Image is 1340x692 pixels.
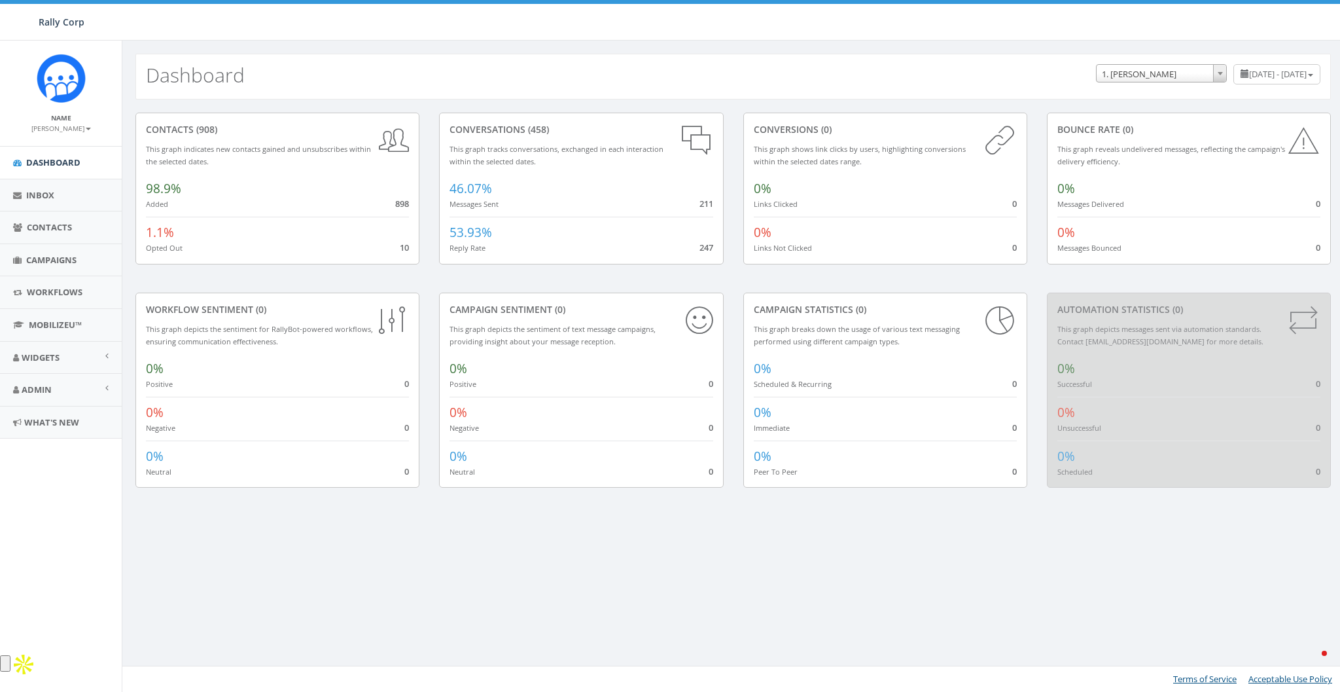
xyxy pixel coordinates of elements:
[450,467,475,477] small: Neutral
[1057,199,1124,209] small: Messages Delivered
[146,404,164,421] span: 0%
[1057,123,1320,136] div: Bounce Rate
[29,319,82,331] span: MobilizeU™
[754,144,966,166] small: This graph shows link clicks by users, highlighting conversions within the selected dates range.
[146,123,409,136] div: contacts
[1057,144,1285,166] small: This graph reveals undelivered messages, reflecting the campaign's delivery efficiency.
[1057,303,1320,316] div: Automation Statistics
[1057,324,1263,346] small: This graph depicts messages sent via automation standards. Contact [EMAIL_ADDRESS][DOMAIN_NAME] f...
[709,378,713,390] span: 0
[450,123,713,136] div: conversations
[754,467,798,477] small: Peer To Peer
[26,189,54,201] span: Inbox
[1316,422,1320,433] span: 0
[1057,467,1093,477] small: Scheduled
[27,286,82,298] span: Workflows
[1057,379,1092,389] small: Successful
[1249,68,1307,80] span: [DATE] - [DATE]
[1120,123,1133,136] span: (0)
[1012,465,1017,477] span: 0
[699,198,713,209] span: 211
[450,448,467,465] span: 0%
[22,352,60,363] span: Widgets
[819,123,832,136] span: (0)
[146,64,245,86] h2: Dashboard
[146,224,174,241] span: 1.1%
[400,242,409,253] span: 10
[450,144,663,166] small: This graph tracks conversations, exchanged in each interaction within the selected dates.
[146,303,409,316] div: Workflow Sentiment
[450,199,499,209] small: Messages Sent
[22,384,52,395] span: Admin
[146,360,164,377] span: 0%
[853,303,866,316] span: (0)
[450,224,492,241] span: 53.93%
[450,379,476,389] small: Positive
[146,423,175,433] small: Negative
[754,423,790,433] small: Immediate
[450,180,492,197] span: 46.07%
[146,144,371,166] small: This graph indicates new contacts gained and unsubscribes within the selected dates.
[754,303,1017,316] div: Campaign Statistics
[146,324,373,346] small: This graph depicts the sentiment for RallyBot-powered workflows, ensuring communication effective...
[404,378,409,390] span: 0
[10,651,37,678] img: Apollo
[1057,243,1121,253] small: Messages Bounced
[395,198,409,209] span: 898
[1316,465,1320,477] span: 0
[39,16,84,28] span: Rally Corp
[754,224,771,241] span: 0%
[450,360,467,377] span: 0%
[1057,448,1075,465] span: 0%
[1012,378,1017,390] span: 0
[525,123,549,136] span: (458)
[1296,647,1327,679] iframe: Intercom live chat
[1057,404,1075,421] span: 0%
[709,422,713,433] span: 0
[194,123,217,136] span: (908)
[754,123,1017,136] div: conversions
[1057,180,1075,197] span: 0%
[1012,198,1017,209] span: 0
[146,199,168,209] small: Added
[31,124,91,133] small: [PERSON_NAME]
[24,416,79,428] span: What's New
[51,113,71,122] small: Name
[1057,423,1101,433] small: Unsuccessful
[1012,422,1017,433] span: 0
[754,360,771,377] span: 0%
[754,404,771,421] span: 0%
[26,254,77,266] span: Campaigns
[146,379,173,389] small: Positive
[450,243,485,253] small: Reply Rate
[1316,198,1320,209] span: 0
[754,243,812,253] small: Links Not Clicked
[1316,378,1320,390] span: 0
[146,467,171,477] small: Neutral
[146,180,181,197] span: 98.9%
[1096,64,1227,82] span: 1. James Martin
[450,423,479,433] small: Negative
[31,122,91,134] a: [PERSON_NAME]
[1173,673,1237,685] a: Terms of Service
[1170,303,1183,316] span: (0)
[709,465,713,477] span: 0
[450,404,467,421] span: 0%
[146,448,164,465] span: 0%
[1248,673,1332,685] a: Acceptable Use Policy
[754,379,832,389] small: Scheduled & Recurring
[552,303,565,316] span: (0)
[1316,242,1320,253] span: 0
[253,303,266,316] span: (0)
[1057,360,1075,377] span: 0%
[754,324,960,346] small: This graph breaks down the usage of various text messaging performed using different campaign types.
[754,180,771,197] span: 0%
[1057,224,1075,241] span: 0%
[754,199,798,209] small: Links Clicked
[37,54,86,103] img: Icon_1.png
[1097,65,1226,83] span: 1. James Martin
[450,303,713,316] div: Campaign Sentiment
[146,243,183,253] small: Opted Out
[754,448,771,465] span: 0%
[404,422,409,433] span: 0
